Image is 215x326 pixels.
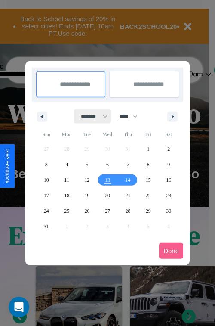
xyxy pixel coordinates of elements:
[159,172,179,188] button: 16
[138,188,158,203] button: 22
[118,188,138,203] button: 21
[65,157,68,172] span: 4
[97,172,117,188] button: 13
[9,297,29,317] iframe: Intercom live chat
[138,141,158,157] button: 1
[105,203,110,219] span: 27
[85,172,90,188] span: 12
[36,219,56,234] button: 31
[146,203,151,219] span: 29
[167,157,170,172] span: 9
[97,127,117,141] span: Wed
[56,172,77,188] button: 11
[126,157,129,172] span: 7
[45,157,48,172] span: 3
[56,203,77,219] button: 25
[44,172,49,188] span: 10
[118,203,138,219] button: 28
[118,157,138,172] button: 7
[146,188,151,203] span: 22
[138,172,158,188] button: 15
[64,188,69,203] span: 18
[159,141,179,157] button: 2
[159,188,179,203] button: 23
[36,203,56,219] button: 24
[138,203,158,219] button: 29
[159,157,179,172] button: 9
[166,188,171,203] span: 23
[44,188,49,203] span: 17
[77,157,97,172] button: 5
[77,188,97,203] button: 19
[36,188,56,203] button: 17
[167,141,170,157] span: 2
[118,172,138,188] button: 14
[97,157,117,172] button: 6
[56,188,77,203] button: 18
[36,157,56,172] button: 3
[125,203,130,219] span: 28
[106,157,109,172] span: 6
[77,127,97,141] span: Tue
[36,172,56,188] button: 10
[118,127,138,141] span: Thu
[56,157,77,172] button: 4
[105,172,110,188] span: 13
[86,157,89,172] span: 5
[44,219,49,234] span: 31
[97,203,117,219] button: 27
[159,127,179,141] span: Sat
[85,188,90,203] span: 19
[159,243,183,259] button: Done
[159,203,179,219] button: 30
[77,203,97,219] button: 26
[138,157,158,172] button: 8
[147,141,150,157] span: 1
[166,203,171,219] span: 30
[64,203,69,219] span: 25
[105,188,110,203] span: 20
[36,127,56,141] span: Sun
[125,172,130,188] span: 14
[97,188,117,203] button: 20
[4,149,10,183] div: Give Feedback
[147,157,150,172] span: 8
[64,172,69,188] span: 11
[77,172,97,188] button: 12
[44,203,49,219] span: 24
[166,172,171,188] span: 16
[56,127,77,141] span: Mon
[146,172,151,188] span: 15
[138,127,158,141] span: Fri
[125,188,130,203] span: 21
[85,203,90,219] span: 26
